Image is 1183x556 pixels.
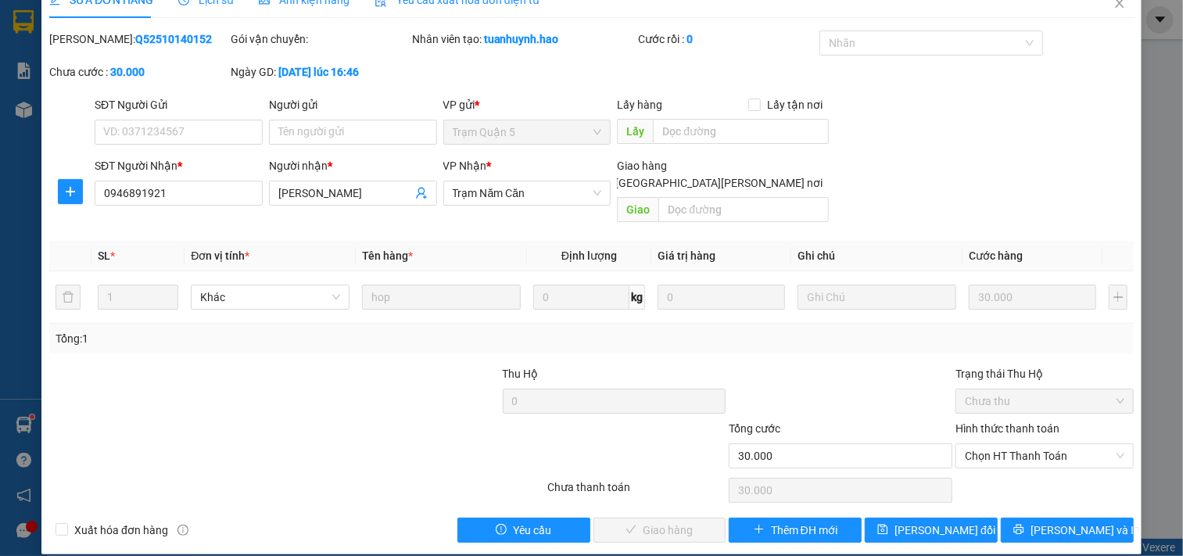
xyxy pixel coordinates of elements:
[496,524,507,536] span: exclamation-circle
[1013,524,1024,536] span: printer
[68,522,174,539] span: Xuất hóa đơn hàng
[95,157,263,174] div: SĐT Người Nhận
[20,20,98,98] img: logo.jpg
[415,187,428,199] span: user-add
[547,479,728,506] div: Chưa thanh toán
[965,444,1124,468] span: Chọn HT Thanh Toán
[269,157,437,174] div: Người nhận
[729,422,780,435] span: Tổng cước
[1109,285,1127,310] button: plus
[1001,518,1134,543] button: printer[PERSON_NAME] và In
[729,518,862,543] button: plusThêm ĐH mới
[110,66,145,78] b: 30.000
[638,30,816,48] div: Cước rồi :
[593,518,726,543] button: checkGiao hàng
[617,99,662,111] span: Lấy hàng
[877,524,888,536] span: save
[231,30,409,48] div: Gói vận chuyển:
[269,96,437,113] div: Người gửi
[95,96,263,113] div: SĐT Người Gửi
[191,249,249,262] span: Đơn vị tính
[865,518,998,543] button: save[PERSON_NAME] đổi
[135,33,212,45] b: Q52510140152
[1031,522,1140,539] span: [PERSON_NAME] và In
[56,285,81,310] button: delete
[443,96,611,113] div: VP gửi
[49,30,228,48] div: [PERSON_NAME]:
[754,524,765,536] span: plus
[58,179,83,204] button: plus
[362,285,521,310] input: VD: Bàn, Ghế
[59,185,82,198] span: plus
[894,522,995,539] span: [PERSON_NAME] đổi
[412,30,636,48] div: Nhân viên tạo:
[658,285,785,310] input: 0
[658,197,829,222] input: Dọc đường
[231,63,409,81] div: Ngày GD:
[457,518,590,543] button: exclamation-circleYêu cầu
[955,422,1059,435] label: Hình thức thanh toán
[609,174,829,192] span: [GEOGRAPHIC_DATA][PERSON_NAME] nơi
[969,285,1096,310] input: 0
[20,113,217,139] b: GỬI : Trạm Năm Căn
[965,389,1124,413] span: Chưa thu
[513,522,551,539] span: Yêu cầu
[955,365,1134,382] div: Trạng thái Thu Hộ
[56,330,457,347] div: Tổng: 1
[791,241,963,271] th: Ghi chú
[761,96,829,113] span: Lấy tận nơi
[686,33,693,45] b: 0
[617,119,653,144] span: Lấy
[658,249,715,262] span: Giá trị hàng
[453,120,602,144] span: Trạm Quận 5
[561,249,617,262] span: Định lượng
[200,285,340,309] span: Khác
[146,58,654,77] li: Hotline: 02839552959
[443,160,487,172] span: VP Nhận
[453,181,602,205] span: Trạm Năm Căn
[146,38,654,58] li: 26 Phó Cơ Điều, Phường 12
[629,285,645,310] span: kg
[98,249,110,262] span: SL
[362,249,413,262] span: Tên hàng
[798,285,956,310] input: Ghi Chú
[771,522,837,539] span: Thêm ĐH mới
[484,33,559,45] b: tuanhuynh.hao
[969,249,1023,262] span: Cước hàng
[653,119,829,144] input: Dọc đường
[617,197,658,222] span: Giao
[617,160,667,172] span: Giao hàng
[49,63,228,81] div: Chưa cước :
[177,525,188,536] span: info-circle
[503,368,539,380] span: Thu Hộ
[278,66,359,78] b: [DATE] lúc 16:46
